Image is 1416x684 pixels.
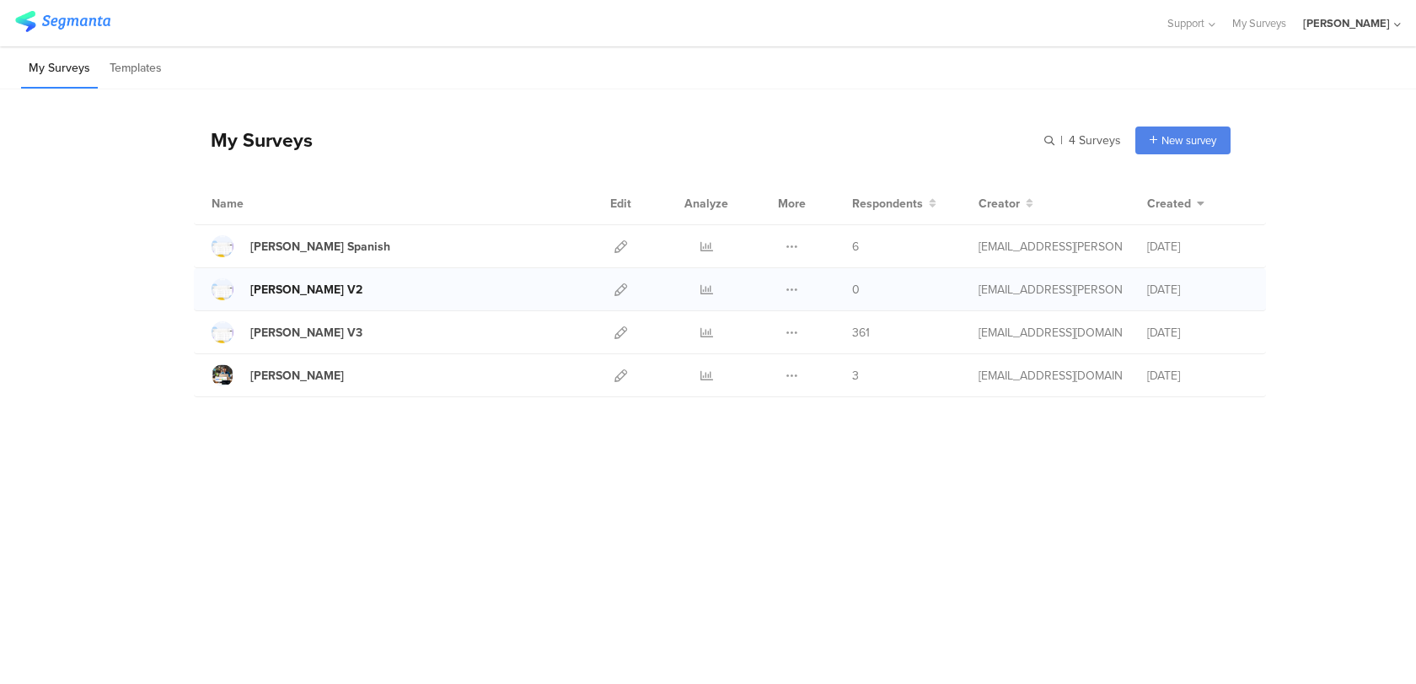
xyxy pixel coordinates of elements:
[852,195,936,213] button: Respondents
[1167,15,1204,31] span: Support
[1058,132,1065,149] span: |
[194,126,313,154] div: My Surveys
[1147,238,1248,256] div: [DATE]
[979,367,1122,385] div: mottisarig@gmail.com
[1147,281,1248,299] div: [DATE]
[1147,195,1204,213] button: Created
[212,195,313,213] div: Name
[1147,367,1248,385] div: [DATE]
[979,238,1122,256] div: mariagracia.garcia@deel.com
[212,321,362,343] a: [PERSON_NAME] V3
[852,324,870,342] span: 361
[1069,132,1121,149] span: 4 Surveys
[852,367,859,385] span: 3
[852,281,860,299] span: 0
[1303,15,1390,31] div: [PERSON_NAME]
[979,281,1122,299] div: julya.picheco@deel.com
[1147,195,1191,213] span: Created
[603,182,639,224] div: Edit
[852,195,923,213] span: Respondents
[1161,132,1216,148] span: New survey
[979,195,1033,213] button: Creator
[250,324,362,342] div: Deel V3
[979,324,1122,342] div: gillat@segmanta.com
[212,364,344,386] a: [PERSON_NAME]
[979,195,1020,213] span: Creator
[21,49,98,89] li: My Surveys
[212,278,362,300] a: [PERSON_NAME] V2
[250,367,344,385] div: Deel
[852,238,859,256] span: 6
[681,182,732,224] div: Analyze
[1147,324,1248,342] div: [DATE]
[212,235,390,257] a: [PERSON_NAME] Spanish
[250,238,390,256] div: Deel Spanish
[15,11,110,32] img: segmanta logo
[774,182,810,224] div: More
[102,49,169,89] li: Templates
[250,281,362,299] div: Deel V2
